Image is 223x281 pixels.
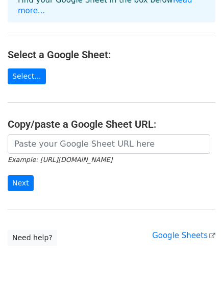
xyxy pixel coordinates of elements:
[8,175,34,191] input: Next
[8,230,57,246] a: Need help?
[8,134,210,154] input: Paste your Google Sheet URL here
[8,156,112,163] small: Example: [URL][DOMAIN_NAME]
[8,68,46,84] a: Select...
[8,118,215,130] h4: Copy/paste a Google Sheet URL:
[172,232,223,281] iframe: Chat Widget
[8,49,215,61] h4: Select a Google Sheet:
[152,231,215,240] a: Google Sheets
